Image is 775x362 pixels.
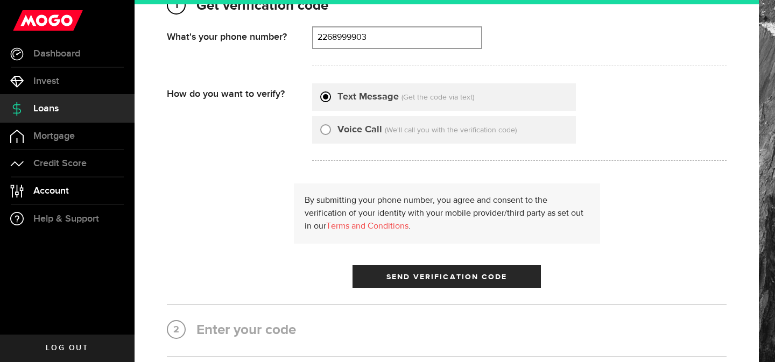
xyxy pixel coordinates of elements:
[167,26,312,43] div: What's your phone number?
[167,83,312,100] div: How do you want to verify?
[353,265,541,288] button: Send Verification Code
[33,159,87,168] span: Credit Score
[386,273,508,281] span: Send Verification Code
[33,186,69,196] span: Account
[294,183,600,244] div: By submitting your phone number, you agree and consent to the verification of your identity with ...
[33,49,80,59] span: Dashboard
[46,344,88,352] span: Log out
[337,123,382,137] label: Voice Call
[320,90,331,101] input: Text Message
[33,76,59,86] span: Invest
[33,131,75,141] span: Mortgage
[9,4,41,37] button: Open LiveChat chat widget
[168,321,185,338] span: 2
[337,90,399,104] label: Text Message
[33,104,59,113] span: Loans
[401,94,474,101] span: (Get the code via text)
[326,222,408,231] a: Terms and Conditions
[33,214,99,224] span: Help & Support
[320,123,331,133] input: Voice Call
[167,321,727,340] h2: Enter your code
[385,126,517,134] span: (We'll call you with the verification code)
